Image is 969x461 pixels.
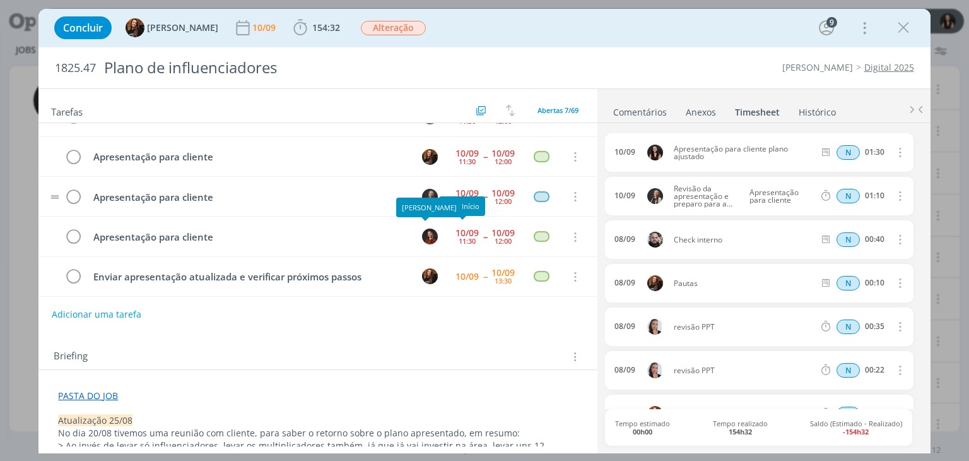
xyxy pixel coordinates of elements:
button: M [421,227,440,246]
a: [PERSON_NAME] [782,61,853,73]
div: 11:30 [459,117,476,124]
span: [PERSON_NAME] [147,23,218,32]
div: 00:35 [865,322,884,331]
div: 00:22 [865,366,884,374]
span: revisão PPT [669,367,819,374]
span: Saldo (Estimado - Realizado) [810,419,902,436]
div: Horas normais [837,232,860,247]
span: revisão PPT [669,323,819,331]
a: Timesheet [734,100,780,119]
img: T [126,18,144,37]
div: Apresentação para cliente [88,229,410,245]
span: Briefing [54,349,88,365]
div: 10/09 [614,191,635,200]
div: 10/09 [491,268,515,277]
img: L [647,188,663,204]
img: drag-icon.svg [50,195,59,199]
img: T [647,275,663,291]
img: T [422,268,438,284]
button: 154:32 [290,18,343,38]
b: 00h00 [633,427,652,436]
div: dialog [38,9,930,453]
div: 00:40 [865,235,884,244]
button: L [421,187,440,206]
span: N [837,189,860,203]
div: 9 [826,17,837,28]
span: -- [483,272,487,281]
span: Alteração [361,21,426,35]
div: 08/09 [614,235,635,244]
span: 1825.47 [55,61,96,75]
button: Alteração [360,20,426,36]
span: Concluir [63,23,103,33]
span: Apresentação para cliente [744,189,817,204]
div: Anexos [686,106,716,119]
b: -154h32 [843,427,869,436]
button: T[PERSON_NAME] [126,18,218,37]
span: N [837,145,860,160]
img: M [422,229,438,244]
div: 12:00 [495,117,512,124]
img: T [422,149,438,165]
a: Comentários [613,100,667,119]
span: -- [483,232,487,241]
span: N [837,363,860,378]
span: 154:32 [312,21,340,33]
button: Adicionar uma tarefa [51,303,142,326]
div: Horas normais [837,189,860,203]
button: T [421,147,440,166]
div: Apresentação para cliente [88,189,410,205]
a: Histórico [798,100,837,119]
div: Data Início [439,196,485,216]
a: PASTA DO JOB [58,390,118,402]
button: Concluir [54,16,112,39]
span: N [837,276,860,290]
div: 00:10 [865,278,884,287]
div: 12:00 [495,237,512,244]
div: 12:00 [495,158,512,165]
span: Apresentação para cliente plano ajustado [669,145,819,160]
span: Atualização 25/08 [58,414,132,426]
div: 10/09 [455,272,479,281]
span: Revisão da apresentação e preparo para a reunião. [669,185,744,208]
div: 10/09 [252,23,278,32]
div: 10/09 [455,189,479,198]
img: arrow-down-up.svg [506,105,515,116]
button: 9 [816,18,837,38]
span: N [837,407,860,421]
img: T [647,406,663,422]
div: 10/09 [491,189,515,198]
span: Tempo estimado [615,419,670,436]
div: 10/09 [491,229,515,237]
div: 08/09 [614,366,635,374]
span: Tarefas [51,103,83,118]
div: 10/09 [614,148,635,157]
button: T [421,267,440,286]
div: Plano de influenciadores [98,52,551,83]
div: Horas normais [837,276,860,290]
span: N [837,320,860,334]
div: Horas normais [837,407,860,421]
div: Apresentação para cliente [88,149,410,165]
div: Horas normais [837,145,860,160]
div: [PERSON_NAME] [402,203,457,212]
span: N [837,232,860,247]
div: Horas normais [837,320,860,334]
div: 08/09 [614,278,635,287]
div: Horas normais [837,363,860,378]
img: C [647,362,663,378]
div: 10/09 [455,229,479,237]
span: Pautas [669,280,819,287]
div: 10/09 [491,149,515,158]
div: 13:30 [495,277,512,284]
span: Tempo realizado [713,419,768,436]
b: 154h32 [729,427,752,436]
span: -- [483,152,487,161]
a: Digital 2025 [864,61,914,73]
span: Check interno [669,236,819,244]
div: 10/09 [455,149,479,158]
div: 11:30 [459,158,476,165]
img: G [647,232,663,248]
div: 08/09 [614,322,635,331]
div: Enviar apresentação atualizada e verificar próximos passos [88,269,410,285]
